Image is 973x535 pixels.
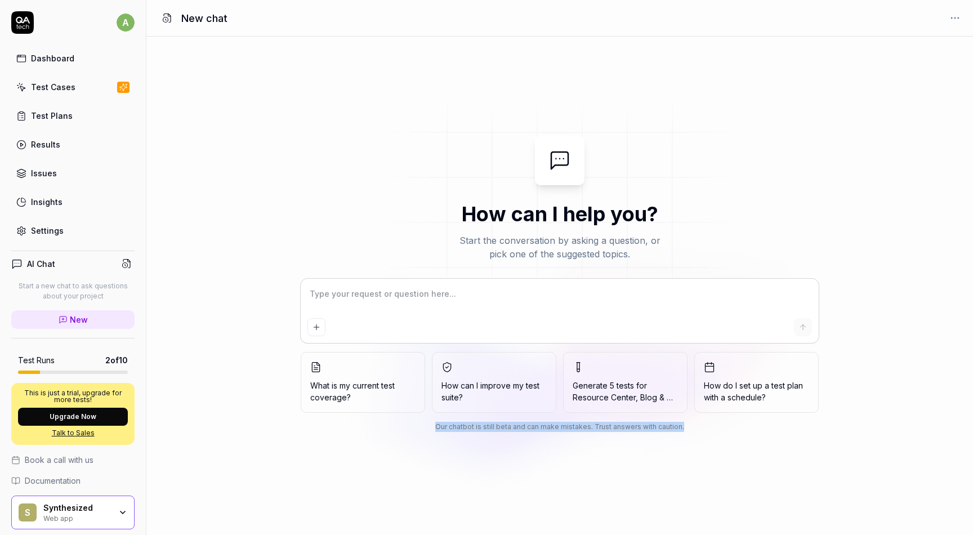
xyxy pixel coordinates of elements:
[11,475,135,487] a: Documentation
[19,503,37,521] span: S
[31,167,57,179] div: Issues
[704,380,809,403] span: How do I set up a test plan with a schedule?
[43,503,111,513] div: Synthesized
[181,11,227,26] h1: New chat
[563,352,688,413] button: Generate 5 tests forResource Center, Blog & Content
[573,393,696,402] span: Resource Center, Blog & Content
[11,76,135,98] a: Test Cases
[31,225,64,237] div: Settings
[11,133,135,155] a: Results
[11,47,135,69] a: Dashboard
[694,352,819,413] button: How do I set up a test plan with a schedule?
[11,162,135,184] a: Issues
[301,352,425,413] button: What is my current test coverage?
[31,81,75,93] div: Test Cases
[18,428,128,438] a: Talk to Sales
[25,475,81,487] span: Documentation
[11,310,135,329] a: New
[31,52,74,64] div: Dashboard
[117,11,135,34] button: a
[31,110,73,122] div: Test Plans
[27,258,55,270] h4: AI Chat
[70,314,88,326] span: New
[11,191,135,213] a: Insights
[301,422,819,432] div: Our chatbot is still beta and can make mistakes. Trust answers with caution.
[117,14,135,32] span: a
[573,380,678,403] span: Generate 5 tests for
[11,105,135,127] a: Test Plans
[31,139,60,150] div: Results
[11,281,135,301] p: Start a new chat to ask questions about your project
[441,380,547,403] span: How can I improve my test suite?
[11,220,135,242] a: Settings
[307,318,325,336] button: Add attachment
[310,380,416,403] span: What is my current test coverage?
[31,196,63,208] div: Insights
[11,496,135,529] button: SSynthesizedWeb app
[432,352,556,413] button: How can I improve my test suite?
[43,513,111,522] div: Web app
[18,355,55,365] h5: Test Runs
[18,390,128,403] p: This is just a trial, upgrade for more tests!
[18,408,128,426] button: Upgrade Now
[25,454,93,466] span: Book a call with us
[11,454,135,466] a: Book a call with us
[105,354,128,366] span: 2 of 10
